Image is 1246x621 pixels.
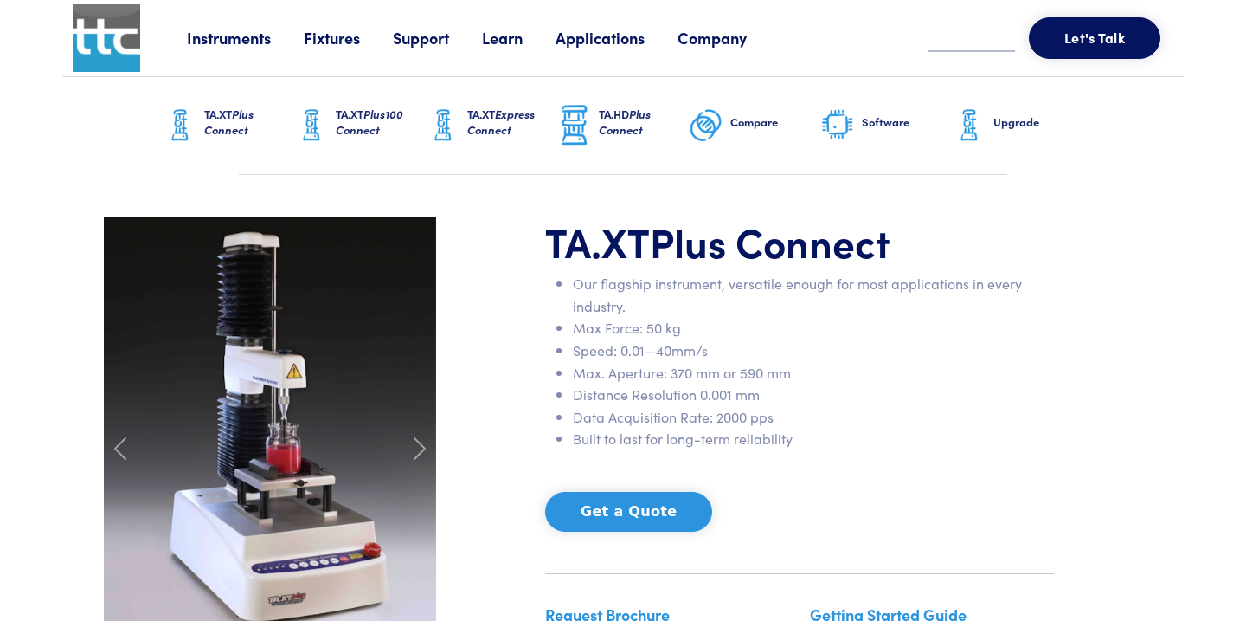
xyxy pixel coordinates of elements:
a: TA.XTExpress Connect [426,77,557,174]
a: Support [393,27,482,49]
span: Plus Connect [599,106,651,138]
li: Our flagship instrument, versatile enough for most applications in every industry. [573,273,1054,317]
button: Let's Talk [1029,17,1160,59]
h1: TA.XT [545,217,1054,267]
a: Instruments [187,27,304,49]
a: TA.HDPlus Connect [557,77,689,174]
a: TA.XTPlus Connect [163,77,294,174]
h6: Compare [730,114,820,130]
img: ta-hd-graphic.png [557,103,592,148]
a: Applications [556,27,678,49]
span: Plus Connect [204,106,254,138]
h6: TA.XT [204,107,294,138]
h6: Upgrade [993,114,1083,130]
a: Upgrade [952,77,1083,174]
button: Get a Quote [545,492,712,532]
span: Plus Connect [650,213,890,268]
img: software-graphic.png [820,107,855,144]
a: Company [678,27,780,49]
a: Software [820,77,952,174]
a: Fixtures [304,27,393,49]
li: Data Acquisition Rate: 2000 pps [573,406,1054,429]
img: ta-xt-graphic.png [294,104,329,147]
h6: Software [862,114,952,130]
img: ta-xt-graphic.png [163,104,197,147]
li: Max. Aperture: 370 mm or 590 mm [573,362,1054,385]
li: Distance Resolution 0.001 mm [573,384,1054,406]
a: TA.XTPlus100 Connect [294,77,426,174]
img: ta-xt-graphic.png [952,104,986,147]
h6: TA.XT [467,107,557,138]
img: compare-graphic.png [689,104,723,147]
li: Built to last for long-term reliability [573,428,1054,450]
span: Plus100 Connect [336,106,403,138]
li: Max Force: 50 kg [573,317,1054,340]
img: ttc_logo_1x1_v1.0.png [73,4,140,72]
a: Compare [689,77,820,174]
a: Learn [482,27,556,49]
img: ta-xt-graphic.png [426,104,460,147]
h6: TA.HD [599,107,689,138]
span: Express Connect [467,106,535,138]
h6: TA.XT [336,107,426,138]
li: Speed: 0.01—40mm/s [573,340,1054,362]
